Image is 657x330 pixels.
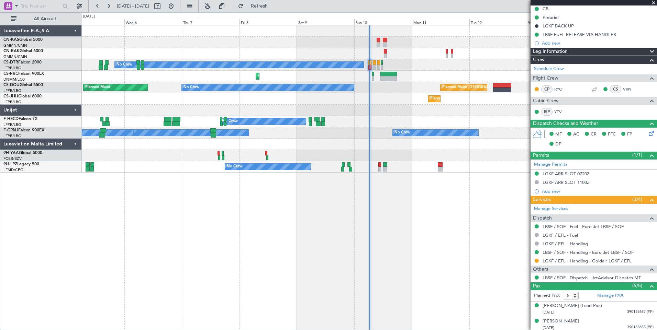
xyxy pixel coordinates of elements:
[222,116,238,127] div: No Crew
[442,82,550,93] div: Planned Maint [GEOGRAPHIC_DATA] ([GEOGRAPHIC_DATA])
[3,128,44,132] a: F-GPNJFalcon 900EX
[534,66,564,72] a: Schedule Crew
[534,205,568,212] a: Manage Services
[543,224,624,229] a: LBSF / SOF - Fuel - Euro Jet LBSF / SOF
[245,4,274,9] span: Refresh
[85,82,110,93] div: Planned Maint
[116,60,132,70] div: No Crew
[543,23,574,29] div: LGKF BACK UP
[227,162,243,172] div: No Crew
[534,161,567,168] a: Manage Permits
[533,97,559,105] span: Cabin Crew
[597,292,623,299] a: Manage PAX
[297,19,354,25] div: Sat 9
[591,131,597,138] span: CR
[543,310,554,315] span: [DATE]
[18,16,73,21] span: All Aircraft
[3,99,21,105] a: LFPB/LBG
[83,14,95,20] div: [DATE]
[3,43,27,48] a: GMMN/CMN
[3,38,43,42] a: CN-KASGlobal 5000
[527,19,584,25] div: Wed 13
[3,54,27,59] a: GMMN/CMN
[541,85,553,93] div: CP
[3,122,21,127] a: LFPB/LBG
[543,258,632,264] a: LGKF / EFL - Handling - Goldair LGKF / EFL
[543,6,548,12] div: CB
[3,151,42,155] a: 9H-YAAGlobal 5000
[3,49,43,53] a: CN-RAKGlobal 6000
[3,133,21,139] a: LFPB/LBG
[21,1,60,11] input: Trip Number
[117,3,149,9] span: [DATE] - [DATE]
[3,162,39,166] a: 9H-LPZLegacy 500
[533,196,551,204] span: Services
[541,108,553,116] div: ISP
[533,266,548,273] span: Others
[235,1,276,12] button: Refresh
[67,19,124,25] div: Tue 5
[3,83,20,87] span: CS-DOU
[182,19,239,25] div: Thu 7
[354,19,412,25] div: Sun 10
[608,131,616,138] span: FFC
[3,94,18,98] span: CS-JHH
[533,152,549,160] span: Permits
[3,167,23,173] a: LFMD/CEQ
[533,214,552,222] span: Dispatch
[3,77,25,82] a: DNMM/LOS
[610,85,621,93] div: CS
[543,275,641,281] a: LBSF / SOF - Dispatch - JetAdvisor Dispatch MT
[3,94,42,98] a: CS-JHHGlobal 6000
[3,60,42,64] a: CS-DTRFalcon 2000
[533,48,568,56] span: Leg Information
[573,131,579,138] span: AC
[3,72,44,76] a: CS-RRCFalcon 900LX
[555,131,562,138] span: MF
[627,309,654,315] span: 390133657 (PP)
[3,49,20,53] span: CN-RAK
[3,88,21,93] a: LFPB/LBG
[632,282,642,289] span: (5/5)
[542,188,654,194] div: Add new
[258,71,346,81] div: Planned Maint Larnaca ([GEOGRAPHIC_DATA] Intl)
[534,292,560,299] label: Planned PAX
[3,128,18,132] span: F-GPNJ
[543,171,590,177] div: LGKF ARR SLOT 0720Z
[3,60,18,64] span: CS-DTR
[124,19,182,25] div: Wed 6
[3,83,43,87] a: CS-DOUGlobal 6500
[533,282,541,290] span: Pax
[543,32,616,37] div: LBSF FUEL RELEASE VIA HANDLER
[3,117,37,121] a: F-HECDFalcon 7X
[183,82,199,93] div: No Crew
[3,38,19,42] span: CN-KAS
[8,13,75,24] button: All Aircraft
[533,74,558,82] span: Flight Crew
[430,94,538,104] div: Planned Maint [GEOGRAPHIC_DATA] ([GEOGRAPHIC_DATA])
[3,156,22,161] a: FCBB/BZV
[543,303,602,309] div: [PERSON_NAME] (Lead Pax)
[554,86,570,92] a: RYO
[533,56,545,64] span: Crew
[627,131,632,138] span: FP
[555,141,561,148] span: DP
[543,232,578,238] a: LGKF / EFL - Fuel
[554,109,570,115] a: YTV
[3,162,17,166] span: 9H-LPZ
[394,128,410,138] div: No Crew
[542,40,654,46] div: Add new
[240,19,297,25] div: Fri 8
[3,117,19,121] span: F-HECD
[533,120,598,128] span: Dispatch Checks and Weather
[623,86,638,92] a: VRN
[543,249,634,255] a: LBSF / SOF - Handling - Euro Jet LBSF / SOF
[469,19,527,25] div: Tue 12
[3,66,21,71] a: LFPB/LBG
[412,19,469,25] div: Mon 11
[3,72,18,76] span: CS-RRC
[3,151,19,155] span: 9H-YAA
[543,179,589,185] div: LGKF ARR SLOT 1100z
[543,14,559,20] div: Prebrief
[543,241,588,247] a: LGKF / EFL - Handling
